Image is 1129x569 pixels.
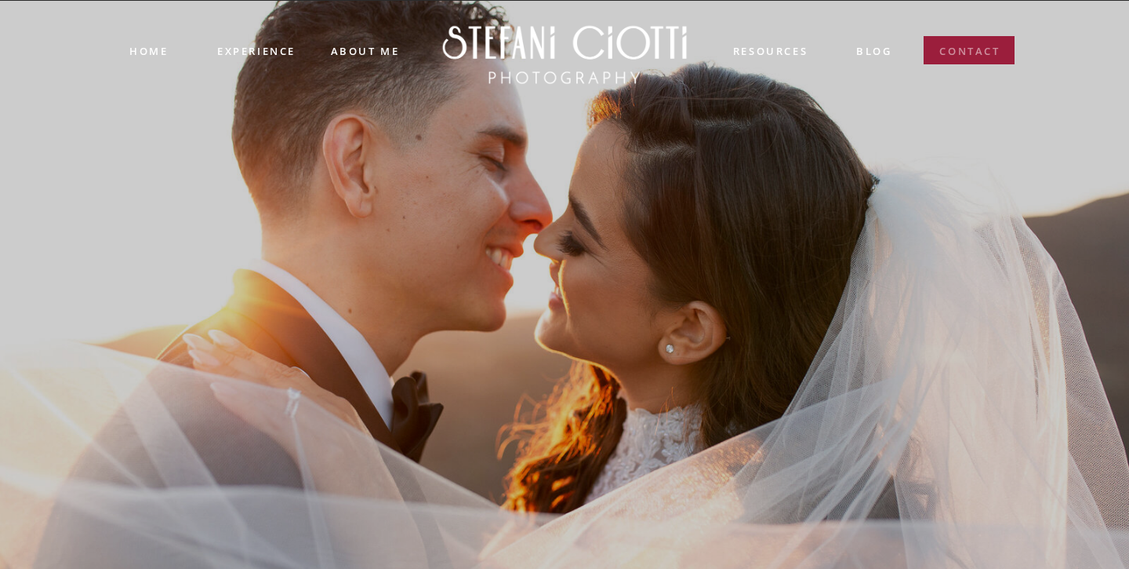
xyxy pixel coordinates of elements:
[856,43,891,61] a: blog
[129,43,167,58] a: Home
[939,43,1000,66] a: contact
[731,43,809,61] a: resources
[217,43,295,56] a: experience
[330,43,400,57] a: ABOUT ME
